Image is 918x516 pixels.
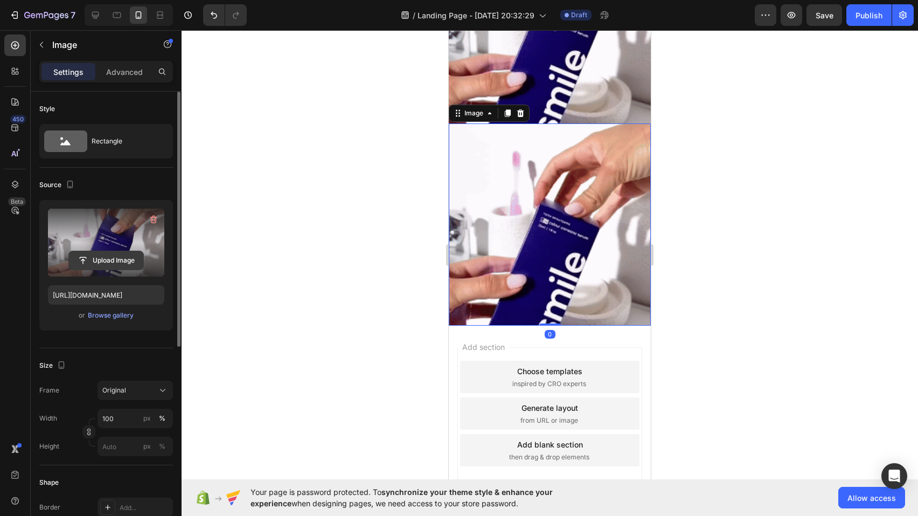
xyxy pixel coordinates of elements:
[39,442,59,451] label: Height
[838,487,905,508] button: Allow access
[141,440,154,453] button: %
[413,10,415,21] span: /
[98,409,173,428] input: px%
[571,10,587,20] span: Draft
[10,115,26,123] div: 450
[156,412,169,425] button: px
[79,309,85,322] span: or
[816,11,833,20] span: Save
[48,285,164,305] input: https://example.com/image.jpg
[88,311,134,320] div: Browse gallery
[806,4,842,26] button: Save
[98,381,173,400] button: Original
[39,478,59,487] div: Shape
[106,66,143,78] p: Advanced
[251,487,553,508] span: synchronize your theme style & enhance your experience
[203,4,247,26] div: Undo/Redo
[159,414,165,423] div: %
[4,4,80,26] button: 7
[143,414,151,423] div: px
[143,442,151,451] div: px
[68,251,144,270] button: Upload Image
[39,178,76,192] div: Source
[39,503,60,512] div: Border
[159,442,165,451] div: %
[102,386,126,395] span: Original
[856,10,882,21] div: Publish
[39,104,55,114] div: Style
[8,197,26,206] div: Beta
[449,30,651,479] iframe: Design area
[39,386,59,395] label: Frame
[87,310,134,321] button: Browse gallery
[120,503,170,513] div: Add...
[98,437,173,456] input: px%
[881,463,907,489] div: Open Intercom Messenger
[71,9,75,22] p: 7
[39,359,68,373] div: Size
[39,414,57,423] label: Width
[53,66,84,78] p: Settings
[846,4,892,26] button: Publish
[52,38,144,51] p: Image
[418,10,534,21] span: Landing Page - [DATE] 20:32:29
[92,129,157,154] div: Rectangle
[251,486,595,509] span: Your page is password protected. To when designing pages, we need access to your store password.
[141,412,154,425] button: %
[156,440,169,453] button: px
[847,492,896,504] span: Allow access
